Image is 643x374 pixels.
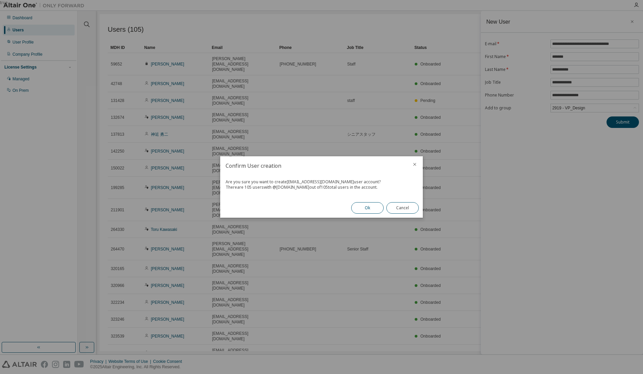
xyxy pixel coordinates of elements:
button: close [412,162,417,167]
button: Cancel [386,202,419,214]
div: There are 105 users with @ [DOMAIN_NAME] out of 105 total users in the account. [226,185,417,190]
button: Ok [351,202,384,214]
div: Are you sure you want to create [EMAIL_ADDRESS][DOMAIN_NAME] user account? [226,179,417,185]
h2: Confirm User creation [220,156,407,175]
